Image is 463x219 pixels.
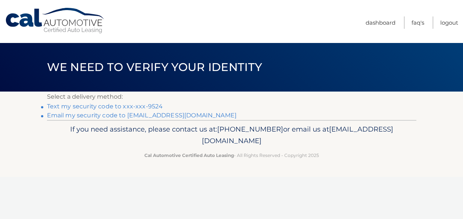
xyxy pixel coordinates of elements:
span: We need to verify your identity [47,60,262,74]
a: Email my security code to [EMAIL_ADDRESS][DOMAIN_NAME] [47,112,237,119]
a: Cal Automotive [5,7,106,34]
a: Logout [440,16,458,29]
p: - All Rights Reserved - Copyright 2025 [52,151,412,159]
a: FAQ's [412,16,424,29]
span: [PHONE_NUMBER] [217,125,283,133]
strong: Cal Automotive Certified Auto Leasing [144,152,234,158]
p: Select a delivery method: [47,92,416,102]
a: Dashboard [366,16,395,29]
p: If you need assistance, please contact us at: or email us at [52,123,412,147]
a: Text my security code to xxx-xxx-9524 [47,103,163,110]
